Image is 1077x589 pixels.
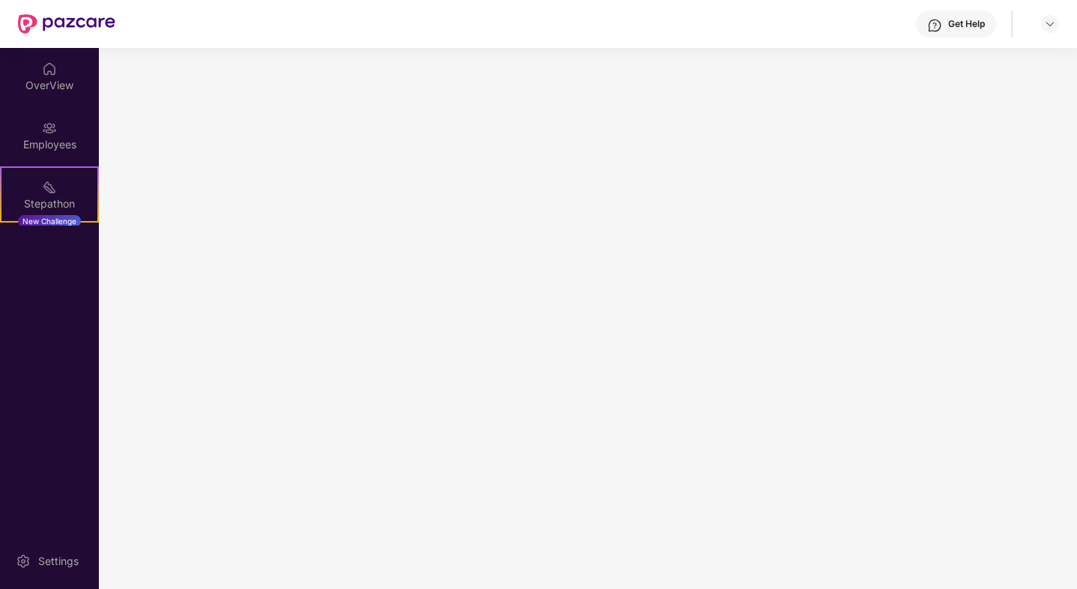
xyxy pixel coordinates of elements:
[18,14,115,34] img: New Pazcare Logo
[42,121,57,136] img: svg+xml;base64,PHN2ZyBpZD0iRW1wbG95ZWVzIiB4bWxucz0iaHR0cDovL3d3dy53My5vcmcvMjAwMC9zdmciIHdpZHRoPS...
[948,18,985,30] div: Get Help
[1044,18,1056,30] img: svg+xml;base64,PHN2ZyBpZD0iRHJvcGRvd24tMzJ4MzIiIHhtbG5zPSJodHRwOi8vd3d3LnczLm9yZy8yMDAwL3N2ZyIgd2...
[1,196,97,211] div: Stepathon
[42,180,57,195] img: svg+xml;base64,PHN2ZyB4bWxucz0iaHR0cDovL3d3dy53My5vcmcvMjAwMC9zdmciIHdpZHRoPSIyMSIgaGVpZ2h0PSIyMC...
[18,215,81,227] div: New Challenge
[42,61,57,76] img: svg+xml;base64,PHN2ZyBpZD0iSG9tZSIgeG1sbnM9Imh0dHA6Ly93d3cudzMub3JnLzIwMDAvc3ZnIiB3aWR0aD0iMjAiIG...
[34,554,83,569] div: Settings
[16,554,31,569] img: svg+xml;base64,PHN2ZyBpZD0iU2V0dGluZy0yMHgyMCIgeG1sbnM9Imh0dHA6Ly93d3cudzMub3JnLzIwMDAvc3ZnIiB3aW...
[927,18,942,33] img: svg+xml;base64,PHN2ZyBpZD0iSGVscC0zMngzMiIgeG1sbnM9Imh0dHA6Ly93d3cudzMub3JnLzIwMDAvc3ZnIiB3aWR0aD...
